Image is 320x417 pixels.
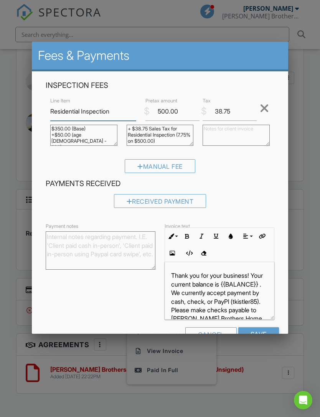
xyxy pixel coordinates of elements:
p: Thank you for your business! Your current balance is {{BALANCE}} . We currently accept payment by... [171,271,268,331]
a: Received Payment [114,199,206,207]
div: $ [144,105,150,118]
label: Invoice text [165,223,190,230]
div: $ [201,105,207,118]
a: Manual Fee [125,165,195,172]
button: Underline (⌘U) [209,229,223,244]
button: Italic (⌘I) [194,229,209,244]
button: Insert Image (⌘P) [165,246,180,260]
button: Colors [223,229,238,244]
textarea: + $38.75 Sales Tax for Residential Inspection (7.75% on $500.00) [127,125,193,146]
button: Align [240,229,254,244]
input: Save [238,327,279,341]
button: Bold (⌘B) [180,229,194,244]
div: Manual Fee [125,159,195,173]
h4: Inspection Fees [46,81,274,91]
div: Open Intercom Messenger [294,391,312,409]
button: Code View [181,246,196,260]
label: Pretax amount [145,97,177,104]
label: Line Item [50,97,70,104]
div: Cancel [185,327,237,341]
button: Clear Formatting [196,246,211,260]
button: Inline Style [165,229,180,244]
label: Payment notes [46,223,78,230]
h4: Payments Received [46,179,274,189]
button: Insert Link (⌘K) [254,229,269,244]
textarea: $350.00 (Base) +$50.00 (age [DEMOGRAPHIC_DATA] - 500) +$100.00 (sqft 3500 - 10000) [50,125,117,146]
div: Received Payment [114,194,206,208]
h2: Fees & Payments [38,48,282,63]
label: Tax [203,97,211,104]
